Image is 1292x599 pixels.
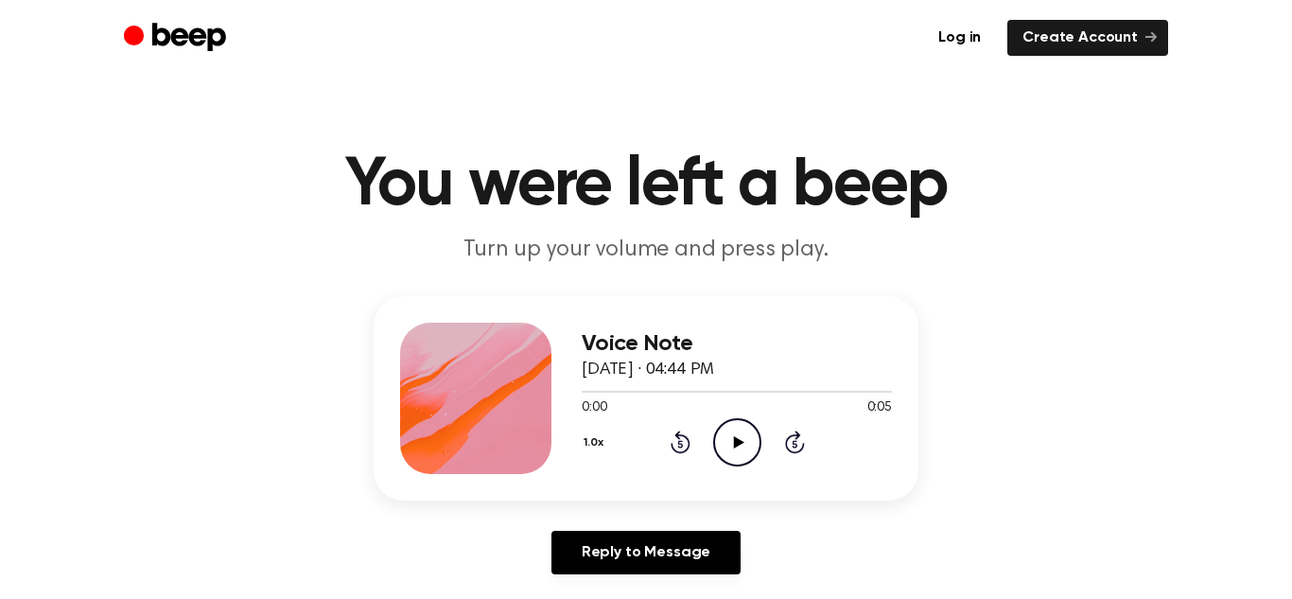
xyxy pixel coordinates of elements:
h3: Voice Note [582,331,892,357]
a: Create Account [1007,20,1168,56]
a: Beep [124,20,231,57]
h1: You were left a beep [162,151,1130,220]
p: Turn up your volume and press play. [283,235,1009,266]
a: Log in [923,20,996,56]
span: 0:05 [867,398,892,418]
a: Reply to Message [551,531,741,574]
span: 0:00 [582,398,606,418]
button: 1.0x [582,427,611,459]
span: [DATE] · 04:44 PM [582,361,714,379]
